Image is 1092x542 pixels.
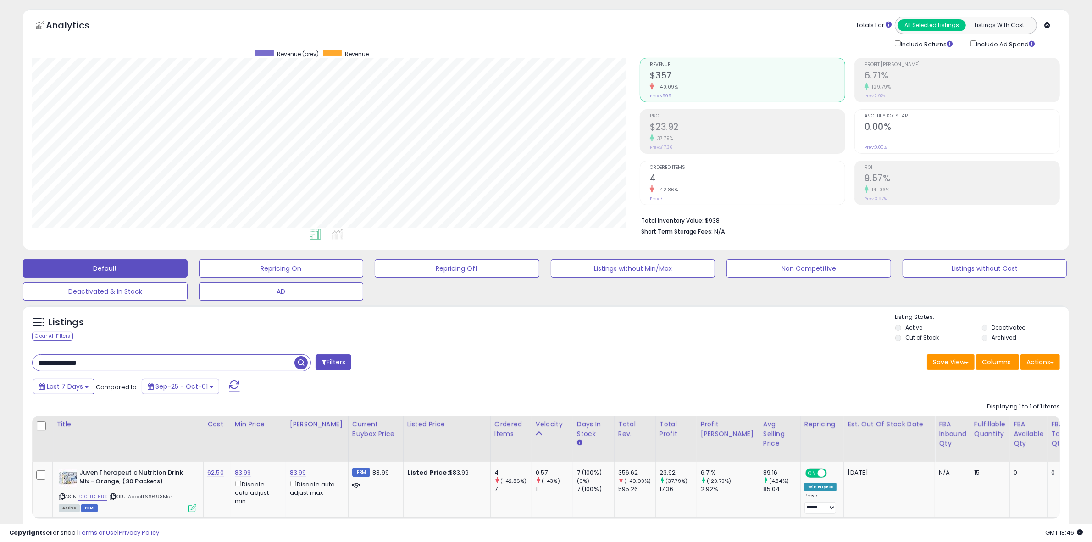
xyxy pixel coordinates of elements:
[965,19,1034,31] button: Listings With Cost
[577,419,610,439] div: Days In Stock
[865,165,1059,170] span: ROI
[826,469,840,477] span: OFF
[869,84,891,90] small: 129.79%
[199,259,364,278] button: Repricing On
[9,529,159,537] div: seller snap | |
[119,528,159,537] a: Privacy Policy
[714,227,725,236] span: N/A
[316,354,351,370] button: Filters
[869,186,890,193] small: 141.06%
[142,379,219,394] button: Sep-25 - Oct-01
[865,62,1059,67] span: Profit [PERSON_NAME]
[806,469,818,477] span: ON
[707,477,731,485] small: (129.79%)
[155,382,208,391] span: Sep-25 - Oct-01
[345,50,369,58] span: Revenue
[56,419,200,429] div: Title
[33,379,94,394] button: Last 7 Days
[769,477,789,485] small: (4.84%)
[865,145,887,150] small: Prev: 0.00%
[108,493,172,500] span: | SKU: Abbott66693Mer
[59,469,196,511] div: ASIN:
[618,469,655,477] div: 356.62
[494,469,532,477] div: 4
[23,282,188,301] button: Deactivated & In Stock
[992,324,1026,331] label: Deactivated
[650,173,845,185] h2: 4
[624,477,651,485] small: (-40.09%)
[927,354,975,370] button: Save View
[81,504,98,512] span: FBM
[650,122,845,134] h2: $23.92
[650,93,671,99] small: Prev: $595
[235,468,251,477] a: 83.99
[939,469,963,477] div: N/A
[650,62,845,67] span: Revenue
[763,485,800,493] div: 85.04
[47,382,83,391] span: Last 7 Days
[654,84,678,90] small: -40.09%
[59,469,77,487] img: 41LulXWl6CL._SL40_.jpg
[654,186,678,193] small: -42.86%
[79,469,191,488] b: Juven Therapeutic Nutrition Drink Mix - Orange, (30 Packets)
[235,479,279,505] div: Disable auto adjust min
[650,145,672,150] small: Prev: $17.36
[865,122,1059,134] h2: 0.00%
[1020,354,1060,370] button: Actions
[641,228,713,235] b: Short Term Storage Fees:
[32,332,73,341] div: Clear All Filters
[660,469,697,477] div: 23.92
[407,419,487,429] div: Listed Price
[804,493,837,514] div: Preset:
[701,469,759,477] div: 6.71%
[987,402,1060,411] div: Displaying 1 to 1 of 1 items
[551,259,715,278] button: Listings without Min/Max
[848,419,931,429] div: Est. Out Of Stock Date
[59,504,80,512] span: All listings currently available for purchase on Amazon
[1045,528,1083,537] span: 2025-10-9 18:46 GMT
[199,282,364,301] button: AD
[939,419,966,448] div: FBA inbound Qty
[964,39,1050,49] div: Include Ad Spend
[1014,419,1043,448] div: FBA Available Qty
[660,419,693,439] div: Total Profit
[290,479,341,497] div: Disable auto adjust max
[888,39,964,49] div: Include Returns
[235,419,282,429] div: Min Price
[49,316,84,329] h5: Listings
[982,358,1011,367] span: Columns
[78,493,107,501] a: B001TDL5BK
[726,259,891,278] button: Non Competitive
[974,469,1003,477] div: 15
[895,313,1069,322] p: Listing States:
[650,114,845,119] span: Profit
[763,419,797,448] div: Avg Selling Price
[903,259,1067,278] button: Listings without Cost
[375,259,539,278] button: Repricing Off
[290,419,344,429] div: [PERSON_NAME]
[536,485,573,493] div: 1
[577,477,590,485] small: (0%)
[290,468,306,477] a: 83.99
[23,259,188,278] button: Default
[804,483,837,491] div: Win BuyBox
[898,19,966,31] button: All Selected Listings
[701,419,755,439] div: Profit [PERSON_NAME]
[372,468,389,477] span: 83.99
[650,196,662,201] small: Prev: 7
[494,485,532,493] div: 7
[277,50,319,58] span: Revenue (prev)
[1051,469,1065,477] div: 0
[618,419,652,439] div: Total Rev.
[905,324,922,331] label: Active
[9,528,43,537] strong: Copyright
[78,528,117,537] a: Terms of Use
[46,19,107,34] h5: Analytics
[1014,469,1040,477] div: 0
[701,485,759,493] div: 2.92%
[542,477,560,485] small: (-43%)
[974,419,1006,439] div: Fulfillable Quantity
[1051,419,1069,448] div: FBA Total Qty
[660,485,697,493] div: 17.36
[536,469,573,477] div: 0.57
